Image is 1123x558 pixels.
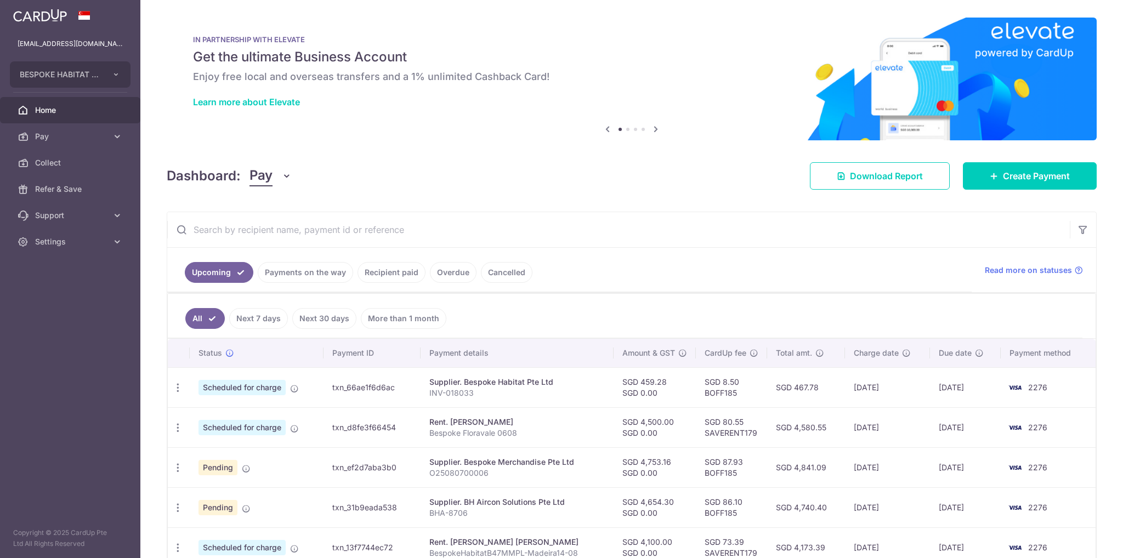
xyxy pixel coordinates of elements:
[198,540,286,555] span: Scheduled for charge
[850,169,923,183] span: Download Report
[193,70,1070,83] h6: Enjoy free local and overseas transfers and a 1% unlimited Cashback Card!
[845,487,930,527] td: [DATE]
[35,131,107,142] span: Pay
[985,265,1083,276] a: Read more on statuses
[1053,525,1112,553] iframe: Opens a widget where you can find more information
[614,367,696,407] td: SGD 459.28 SGD 0.00
[185,308,225,329] a: All
[845,407,930,447] td: [DATE]
[696,447,767,487] td: SGD 87.93 BOFF185
[429,537,605,548] div: Rent. [PERSON_NAME] [PERSON_NAME]
[358,262,426,283] a: Recipient paid
[1028,423,1047,432] span: 2276
[930,487,1001,527] td: [DATE]
[185,262,253,283] a: Upcoming
[1004,381,1026,394] img: Bank Card
[198,420,286,435] span: Scheduled for charge
[930,407,1001,447] td: [DATE]
[167,166,241,186] h4: Dashboard:
[429,417,605,428] div: Rent. [PERSON_NAME]
[324,447,420,487] td: txn_ef2d7aba3b0
[696,407,767,447] td: SGD 80.55 SAVERENT179
[614,407,696,447] td: SGD 4,500.00 SGD 0.00
[35,105,107,116] span: Home
[198,348,222,358] span: Status
[249,166,292,186] button: Pay
[1003,169,1070,183] span: Create Payment
[35,236,107,247] span: Settings
[1004,461,1026,474] img: Bank Card
[614,447,696,487] td: SGD 4,753.16 SGD 0.00
[324,339,420,367] th: Payment ID
[167,18,1097,140] img: Renovation banner
[1028,543,1047,552] span: 2276
[324,367,420,407] td: txn_66ae1f6d6ac
[614,487,696,527] td: SGD 4,654.30 SGD 0.00
[35,184,107,195] span: Refer & Save
[361,308,446,329] a: More than 1 month
[705,348,746,358] span: CardUp fee
[481,262,532,283] a: Cancelled
[963,162,1097,190] a: Create Payment
[1028,383,1047,392] span: 2276
[167,212,1070,247] input: Search by recipient name, payment id or reference
[429,508,605,519] p: BHA-8706
[696,487,767,527] td: SGD 86.10 BOFF185
[767,447,845,487] td: SGD 4,841.09
[845,447,930,487] td: [DATE]
[10,61,131,88] button: BESPOKE HABITAT B47MM PTE. LTD.
[198,500,237,515] span: Pending
[324,487,420,527] td: txn_31b9eada538
[767,487,845,527] td: SGD 4,740.40
[258,262,353,283] a: Payments on the way
[1004,421,1026,434] img: Bank Card
[249,166,273,186] span: Pay
[421,339,614,367] th: Payment details
[429,497,605,508] div: Supplier. BH Aircon Solutions Pte Ltd
[1004,541,1026,554] img: Bank Card
[35,210,107,221] span: Support
[845,367,930,407] td: [DATE]
[767,367,845,407] td: SGD 467.78
[198,460,237,475] span: Pending
[939,348,972,358] span: Due date
[429,457,605,468] div: Supplier. Bespoke Merchandise Pte Ltd
[930,367,1001,407] td: [DATE]
[20,69,101,80] span: BESPOKE HABITAT B47MM PTE. LTD.
[1001,339,1096,367] th: Payment method
[430,262,477,283] a: Overdue
[1028,463,1047,472] span: 2276
[229,308,288,329] a: Next 7 days
[696,367,767,407] td: SGD 8.50 BOFF185
[193,48,1070,66] h5: Get the ultimate Business Account
[193,35,1070,44] p: IN PARTNERSHIP WITH ELEVATE
[198,380,286,395] span: Scheduled for charge
[193,96,300,107] a: Learn more about Elevate
[622,348,675,358] span: Amount & GST
[767,407,845,447] td: SGD 4,580.55
[1004,501,1026,514] img: Bank Card
[429,468,605,479] p: O25080700006
[429,388,605,398] p: INV-018033
[18,38,123,49] p: [EMAIL_ADDRESS][DOMAIN_NAME]
[35,157,107,168] span: Collect
[810,162,950,190] a: Download Report
[324,407,420,447] td: txn_d8fe3f66454
[930,447,1001,487] td: [DATE]
[1028,503,1047,512] span: 2276
[429,428,605,439] p: Bespoke Floravale 0608
[292,308,356,329] a: Next 30 days
[854,348,899,358] span: Charge date
[985,265,1072,276] span: Read more on statuses
[776,348,812,358] span: Total amt.
[429,377,605,388] div: Supplier. Bespoke Habitat Pte Ltd
[13,9,67,22] img: CardUp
